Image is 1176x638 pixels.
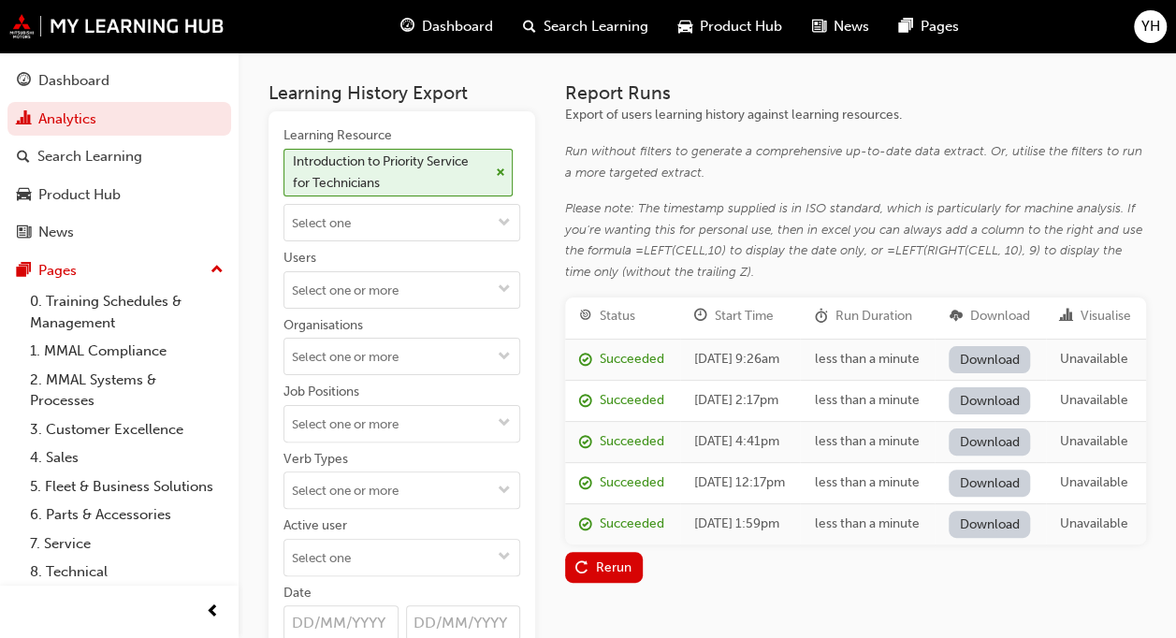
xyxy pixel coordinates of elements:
div: Job Positions [283,383,359,401]
div: Download [969,306,1029,327]
div: Date [283,584,312,602]
span: down-icon [498,416,511,432]
span: guage-icon [400,15,414,38]
a: Search Learning [7,139,231,174]
span: car-icon [17,187,31,204]
span: cross-icon [496,167,505,179]
span: Unavailable [1060,474,1128,490]
div: Pages [38,260,77,282]
span: search-icon [17,149,30,166]
span: car-icon [678,15,692,38]
div: Organisations [283,316,363,335]
span: Search Learning [544,16,648,37]
button: toggle menu [489,205,519,240]
span: Unavailable [1060,351,1128,367]
input: Organisationstoggle menu [284,339,519,374]
span: Unavailable [1060,515,1128,531]
span: target-icon [579,309,592,325]
h3: Report Runs [565,82,1146,104]
h3: Learning History Export [269,82,535,104]
span: Product Hub [700,16,782,37]
span: Unavailable [1060,433,1128,449]
a: guage-iconDashboard [385,7,508,46]
span: report_succeeded-icon [579,435,592,451]
div: Visualise [1081,306,1131,327]
div: News [38,222,74,243]
div: less than a minute [814,431,921,453]
a: 8. Technical [22,558,231,587]
a: News [7,215,231,250]
a: 7. Service [22,529,231,558]
a: Dashboard [7,64,231,98]
span: down-icon [498,216,511,232]
span: Dashboard [422,16,493,37]
div: Succeeded [600,390,664,412]
div: Verb Types [283,450,348,469]
span: replay-icon [575,561,588,577]
div: Search Learning [37,146,142,167]
a: car-iconProduct Hub [663,7,797,46]
input: Active usertoggle menu [284,540,519,575]
div: Succeeded [600,514,664,535]
a: pages-iconPages [884,7,974,46]
span: Export of users learning history against learning resources. [565,107,902,123]
span: down-icon [498,484,511,500]
button: DashboardAnalyticsSearch LearningProduct HubNews [7,60,231,254]
a: Analytics [7,102,231,137]
a: search-iconSearch Learning [508,7,663,46]
div: Active user [283,516,347,535]
a: 3. Customer Excellence [22,415,231,444]
span: duration-icon [814,309,827,325]
span: news-icon [812,15,826,38]
div: [DATE] 2:17pm [694,390,787,412]
div: less than a minute [814,349,921,370]
span: search-icon [523,15,536,38]
img: mmal [9,14,225,38]
div: less than a minute [814,472,921,494]
span: pages-icon [899,15,913,38]
div: Learning Resource [283,126,392,145]
span: chart-icon [1060,309,1073,325]
a: 0. Training Schedules & Management [22,287,231,337]
div: less than a minute [814,514,921,535]
span: download-icon [949,309,962,325]
a: Download [949,470,1030,497]
a: 1. MMAL Compliance [22,337,231,366]
div: Rerun [596,559,632,575]
button: Pages [7,254,231,288]
div: Users [283,249,316,268]
div: Start Time [715,306,774,327]
div: Succeeded [600,349,664,370]
a: Download [949,511,1030,538]
a: Product Hub [7,178,231,212]
input: Verb Typestoggle menu [284,472,519,508]
div: Introduction to Priority Service for Technicians [293,152,488,194]
span: report_succeeded-icon [579,353,592,369]
div: Please note: The timestamp supplied is in ISO standard, which is particularly for machine analysi... [565,198,1146,283]
span: guage-icon [17,73,31,90]
span: report_succeeded-icon [579,517,592,533]
span: pages-icon [17,263,31,280]
span: YH [1141,16,1160,37]
span: report_succeeded-icon [579,476,592,492]
span: News [834,16,869,37]
span: chart-icon [17,111,31,128]
button: Rerun [565,552,643,583]
span: report_succeeded-icon [579,394,592,410]
a: 2. MMAL Systems & Processes [22,366,231,415]
a: 6. Parts & Accessories [22,500,231,529]
button: toggle menu [489,406,519,442]
div: Status [600,306,635,327]
span: down-icon [498,550,511,566]
div: Run without filters to generate a comprehensive up-to-date data extract. Or, utilise the filters ... [565,141,1146,183]
div: Product Hub [38,184,121,206]
button: YH [1134,10,1167,43]
a: 5. Fleet & Business Solutions [22,472,231,501]
div: [DATE] 1:59pm [694,514,787,535]
span: prev-icon [206,601,220,624]
a: 4. Sales [22,443,231,472]
a: Download [949,428,1030,456]
div: [DATE] 12:17pm [694,472,787,494]
div: Dashboard [38,70,109,92]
